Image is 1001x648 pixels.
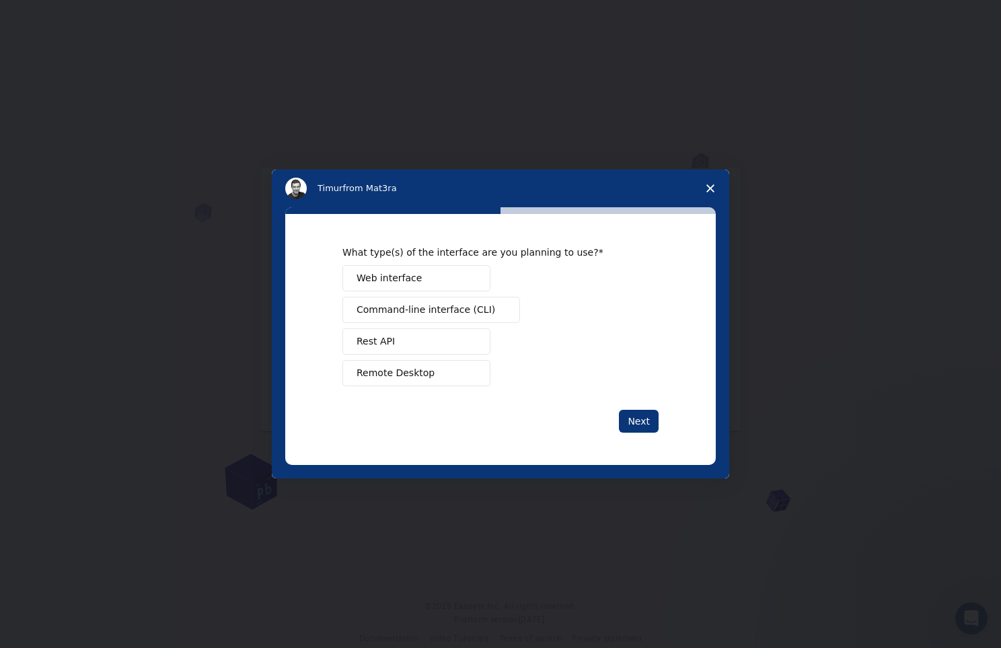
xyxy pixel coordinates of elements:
[619,410,659,433] button: Next
[342,297,520,323] button: Command-line interface (CLI)
[342,328,490,355] button: Rest API
[285,178,307,199] img: Profile image for Timur
[342,265,490,291] button: Web interface
[357,303,495,317] span: Command-line interface (CLI)
[26,9,71,22] span: Support
[357,366,435,380] span: Remote Desktop
[342,183,396,193] span: from Mat3ra
[342,246,638,258] div: What type(s) of the interface are you planning to use?
[342,360,490,386] button: Remote Desktop
[692,170,729,207] span: Close survey
[357,271,422,285] span: Web interface
[318,183,342,193] span: Timur
[357,334,395,349] span: Rest API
